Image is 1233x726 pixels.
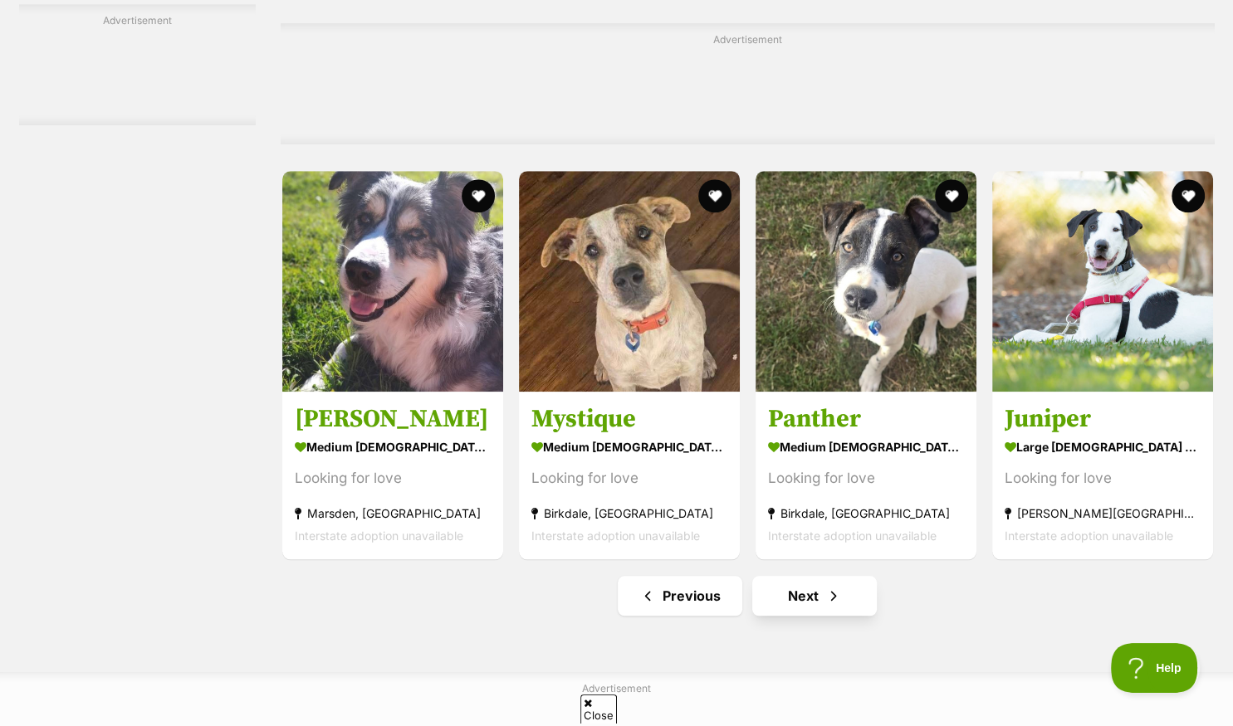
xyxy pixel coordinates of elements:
strong: Birkdale, [GEOGRAPHIC_DATA] [768,502,964,524]
div: Looking for love [768,467,964,490]
img: Mystique - Staffordshire Bull Terrier x Australian Cattle Dog [519,171,740,392]
iframe: Help Scout Beacon - Open [1111,643,1200,693]
img: Juniper - Bull Arab x Pointer Dog [992,171,1213,392]
strong: Birkdale, [GEOGRAPHIC_DATA] [531,502,727,524]
nav: Pagination [281,576,1215,616]
img: Panther - Staffordshire Bull Terrier x Australian Cattle Dog [756,171,976,392]
h3: Panther [768,403,964,435]
div: Looking for love [295,467,491,490]
img: Havard - Border Collie x Australian Koolie Dog [282,171,503,392]
button: favourite [462,179,495,212]
strong: [PERSON_NAME][GEOGRAPHIC_DATA], [GEOGRAPHIC_DATA] [1005,502,1201,524]
div: Looking for love [531,467,727,490]
span: Close [580,694,617,724]
button: favourite [935,179,968,212]
button: favourite [698,179,731,212]
h3: Mystique [531,403,727,435]
a: Mystique medium [DEMOGRAPHIC_DATA] Dog Looking for love Birkdale, [GEOGRAPHIC_DATA] Interstate ad... [519,391,740,559]
strong: Marsden, [GEOGRAPHIC_DATA] [295,502,491,524]
a: Previous page [618,576,742,616]
button: favourite [1172,179,1205,212]
span: Interstate adoption unavailable [1005,529,1173,543]
strong: medium [DEMOGRAPHIC_DATA] Dog [531,435,727,459]
a: Panther medium [DEMOGRAPHIC_DATA] Dog Looking for love Birkdale, [GEOGRAPHIC_DATA] Interstate ado... [756,391,976,559]
h3: [PERSON_NAME] [295,403,491,435]
a: Next page [752,576,877,616]
span: Interstate adoption unavailable [768,529,937,543]
a: Juniper large [DEMOGRAPHIC_DATA] Dog Looking for love [PERSON_NAME][GEOGRAPHIC_DATA], [GEOGRAPHIC... [992,391,1213,559]
strong: medium [DEMOGRAPHIC_DATA] Dog [768,435,964,459]
strong: large [DEMOGRAPHIC_DATA] Dog [1005,435,1201,459]
h3: Juniper [1005,403,1201,435]
span: Interstate adoption unavailable [531,529,700,543]
span: Interstate adoption unavailable [295,529,463,543]
div: Advertisement [19,4,256,125]
div: Looking for love [1005,467,1201,490]
a: [PERSON_NAME] medium [DEMOGRAPHIC_DATA] Dog Looking for love Marsden, [GEOGRAPHIC_DATA] Interstat... [282,391,503,559]
strong: medium [DEMOGRAPHIC_DATA] Dog [295,435,491,459]
div: Advertisement [281,23,1215,144]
